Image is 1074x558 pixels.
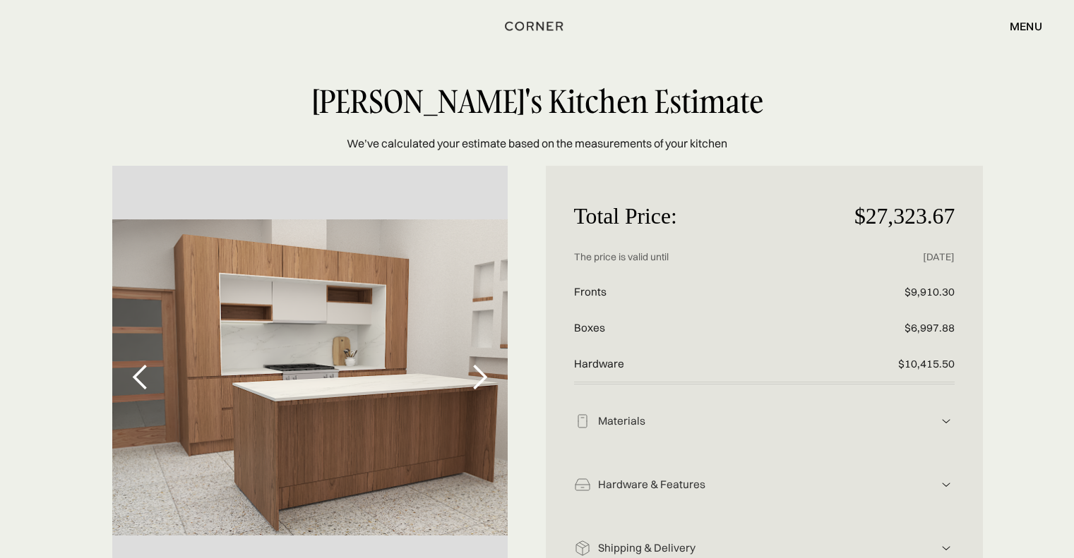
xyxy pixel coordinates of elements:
div: Materials [591,414,938,429]
p: $9,910.30 [828,274,955,310]
div: [PERSON_NAME]'s Kitchen Estimate [273,85,801,118]
div: Shipping & Delivery [591,541,938,556]
p: [DATE] [828,240,955,274]
div: Hardware & Features [591,478,938,492]
p: $27,323.67 [828,194,955,240]
p: $10,415.50 [828,346,955,382]
p: Hardware [574,346,828,382]
p: The price is valid until [574,240,828,274]
p: Boxes [574,310,828,346]
p: $6,997.88 [828,310,955,346]
p: Fronts [574,274,828,310]
p: Total Price: [574,194,828,240]
p: We’ve calculated your estimate based on the measurements of your kitchen [347,135,727,152]
div: menu [996,14,1042,38]
a: home [495,17,579,35]
div: menu [1010,20,1042,32]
